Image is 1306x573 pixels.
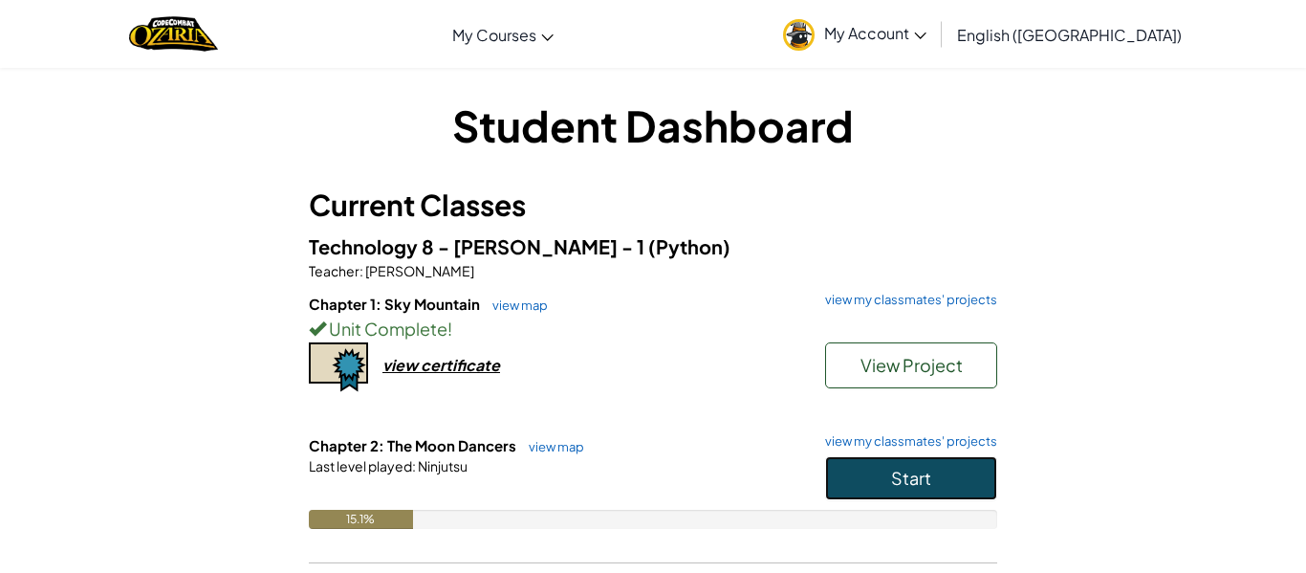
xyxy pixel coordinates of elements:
span: : [412,457,416,474]
span: My Courses [452,25,536,45]
a: Ozaria by CodeCombat logo [129,14,218,54]
button: Start [825,456,997,500]
h1: Student Dashboard [309,96,997,155]
span: Ninjutsu [416,457,468,474]
span: (Python) [648,234,730,258]
span: : [359,262,363,279]
button: View Project [825,342,997,388]
a: view my classmates' projects [816,435,997,448]
span: My Account [824,23,926,43]
span: English ([GEOGRAPHIC_DATA]) [957,25,1182,45]
a: view map [519,439,584,454]
a: English ([GEOGRAPHIC_DATA]) [947,9,1191,60]
a: My Courses [443,9,563,60]
img: certificate-icon.png [309,342,368,392]
span: Last level played [309,457,412,474]
a: view my classmates' projects [816,294,997,306]
span: Technology 8 - [PERSON_NAME] - 1 [309,234,648,258]
span: Unit Complete [326,318,447,340]
div: view certificate [382,355,500,375]
span: Start [891,467,931,489]
a: view map [483,298,548,313]
a: My Account [773,4,936,64]
span: [PERSON_NAME] [363,262,474,279]
span: View Project [860,354,963,376]
span: Chapter 1: Sky Mountain [309,295,483,313]
a: view certificate [309,355,500,375]
span: ! [447,318,452,340]
h3: Current Classes [309,184,997,227]
span: Teacher [309,262,359,279]
img: Home [129,14,218,54]
div: 15.1% [309,510,413,529]
img: avatar [783,19,815,51]
span: Chapter 2: The Moon Dancers [309,436,519,454]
